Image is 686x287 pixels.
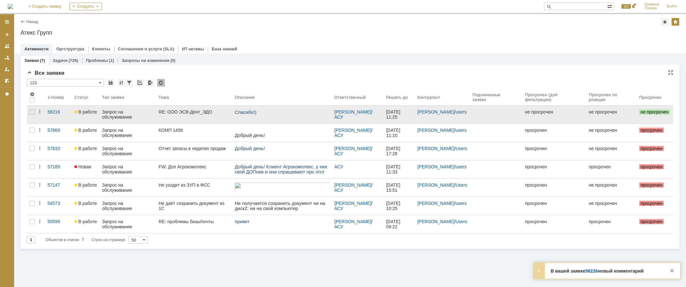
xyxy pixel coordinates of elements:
[335,182,371,188] a: [PERSON_NAME]
[2,30,12,40] a: Создать заявку
[418,109,468,114] div: /
[159,146,230,151] div: Отчет запасы в неделях продаж
[42,107,83,112] span: @[DOMAIN_NAME]
[117,79,125,87] div: Сортировка...
[472,92,515,102] div: Подчиненные заявки
[335,201,381,211] div: /
[645,3,659,6] span: Еремина
[102,146,153,156] div: Запрос на обслуживание
[46,238,80,242] span: Объектов в списке:
[212,46,237,51] a: База знаний
[386,128,402,138] span: [DATE] 11:10
[147,79,154,87] div: Экспорт списка
[525,146,584,151] div: просрочен
[418,109,454,114] a: [PERSON_NAME]
[45,142,72,160] a: 57833
[418,128,468,133] div: /
[99,160,156,178] a: Запрос на обслуживание
[386,164,402,174] span: [DATE] 11:33
[522,179,586,197] a: просрочен
[37,201,42,206] div: Действия
[525,128,584,133] div: просрочен
[157,79,165,87] div: Обновлять список
[418,128,454,133] a: [PERSON_NAME]
[335,128,381,138] div: /
[74,146,97,151] span: В работе
[525,182,584,188] div: просрочен
[335,146,381,156] div: /
[159,182,230,188] div: Не уходит из ЗУП в ФСС
[99,142,156,160] a: Запрос на обслуживание
[522,197,586,215] a: просрочен
[159,109,230,114] div: RE: ООО ЭСВ-Дент_ЭДО
[456,219,468,224] a: Users
[335,146,371,151] a: [PERSON_NAME]
[522,160,586,178] a: просрочен
[639,182,664,188] span: просрочен
[456,164,467,169] a: users
[522,106,586,123] a: не просрочен
[335,164,343,169] a: АСУ
[586,160,637,178] a: просрочен
[418,201,454,206] a: [PERSON_NAME]
[45,179,72,197] a: 57147
[522,142,586,160] a: просрочен
[335,182,381,193] div: /
[37,109,42,114] div: Действия
[586,215,637,233] a: просрочен
[156,142,232,160] a: Отчет запасы в неделях продаж
[99,124,156,142] a: Запрос на обслуживание
[102,164,153,174] div: Запрос на обслуживание
[332,89,384,106] th: Ответственный
[525,109,584,114] div: не просрочен
[639,219,664,224] span: просрочен
[418,182,468,188] div: /
[335,114,343,120] a: АСУ
[159,95,169,100] div: Тема
[24,46,48,51] a: Активности
[589,164,634,169] div: просрочен
[639,164,664,169] span: просрочен
[74,95,88,100] div: Статус
[102,201,153,211] div: Запрос на обслуживание
[335,109,371,114] a: [PERSON_NAME]
[637,106,673,123] a: не просрочен
[456,182,468,188] a: Users
[102,182,153,193] div: Запрос на обслуживание
[92,46,110,51] a: Клиенты
[99,197,156,215] a: Запрос на обслуживание
[47,219,69,224] div: 50599
[589,128,634,133] div: не просрочен
[525,201,584,206] div: просрочен
[418,201,468,206] div: /
[72,142,99,160] a: В работе
[589,92,634,102] div: Просрочен по реакции
[122,58,169,63] a: Запросы на изменение
[637,197,673,215] a: просрочен
[182,46,204,51] a: ИТ-активы
[74,201,97,206] span: В работе
[136,79,144,87] div: Скопировать ссылку на список
[661,18,669,26] div: Добавить в избранное
[386,95,408,100] div: Решить до
[72,179,99,197] a: В работе
[47,128,69,133] div: 57869
[86,58,108,63] a: Проблемы
[47,109,69,114] div: 58216
[456,109,467,114] a: users
[47,164,69,169] div: 57189
[37,146,42,151] div: Действия
[27,70,64,76] span: Все заявки
[637,160,673,178] a: просрочен
[45,197,72,215] a: 54573
[525,219,584,224] div: просрочен
[589,109,634,114] div: не просрочен
[586,142,637,160] a: не просрочен
[107,79,114,87] div: Сохранить вид
[637,215,673,233] a: просрочен
[40,58,45,63] div: (7)
[53,58,67,63] a: Задачи
[386,146,402,156] span: [DATE] 17:28
[535,267,543,274] div: Развернуть
[72,124,99,142] a: В работе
